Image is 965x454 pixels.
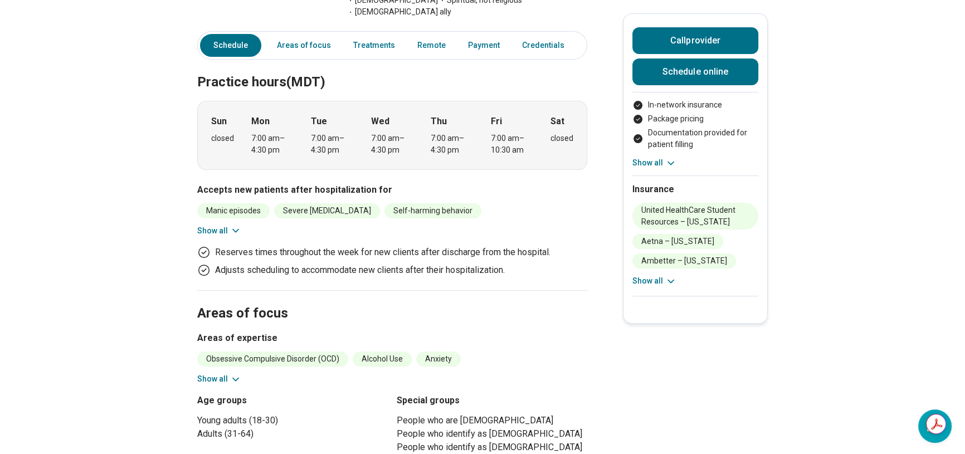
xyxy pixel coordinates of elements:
[632,203,758,230] li: United HealthCare Student Resources – [US_STATE]
[397,394,587,407] h3: Special groups
[197,101,587,170] div: When does the program meet?
[197,414,388,427] li: Young adults (18-30)
[197,46,587,92] h2: Practice hours (MDT)
[632,58,758,85] a: Schedule online
[550,133,573,144] div: closed
[197,394,388,407] h3: Age groups
[215,246,550,259] p: Reserves times throughout the week for new clients after discharge from the hospital.
[197,331,587,345] h3: Areas of expertise
[215,263,505,277] p: Adjusts scheduling to accommodate new clients after their hospitalization.
[515,34,578,57] a: Credentials
[311,133,354,156] div: 7:00 am – 4:30 pm
[270,34,338,57] a: Areas of focus
[632,275,676,287] button: Show all
[371,133,414,156] div: 7:00 am – 4:30 pm
[197,203,270,218] li: Manic episodes
[632,27,758,54] button: Callprovider
[346,6,451,18] span: [DEMOGRAPHIC_DATA] ally
[632,253,736,269] li: Ambetter – [US_STATE]
[200,34,261,57] a: Schedule
[211,115,227,128] strong: Sun
[550,115,564,128] strong: Sat
[251,115,270,128] strong: Mon
[197,225,241,237] button: Show all
[197,183,587,197] h3: Accepts new patients after hospitalization for
[491,115,502,128] strong: Fri
[211,133,234,144] div: closed
[632,99,758,111] li: In-network insurance
[251,133,294,156] div: 7:00 am – 4:30 pm
[431,115,447,128] strong: Thu
[397,441,587,454] li: People who identify as [DEMOGRAPHIC_DATA]
[632,99,758,150] ul: Payment options
[311,115,327,128] strong: Tue
[197,352,348,367] li: Obsessive Compulsive Disorder (OCD)
[918,409,952,443] a: Open chat
[411,34,452,57] a: Remote
[416,352,461,367] li: Anxiety
[397,414,587,427] li: People who are [DEMOGRAPHIC_DATA]
[274,203,380,218] li: Severe [MEDICAL_DATA]
[197,373,241,385] button: Show all
[632,157,676,169] button: Show all
[397,427,587,441] li: People who identify as [DEMOGRAPHIC_DATA]
[461,34,506,57] a: Payment
[632,183,758,196] h2: Insurance
[632,127,758,150] li: Documentation provided for patient filling
[371,115,389,128] strong: Wed
[632,113,758,125] li: Package pricing
[384,203,481,218] li: Self-harming behavior
[632,234,723,249] li: Aetna – [US_STATE]
[197,277,587,323] h2: Areas of focus
[491,133,534,156] div: 7:00 am – 10:30 am
[347,34,402,57] a: Treatments
[431,133,474,156] div: 7:00 am – 4:30 pm
[197,427,388,441] li: Adults (31-64)
[353,352,412,367] li: Alcohol Use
